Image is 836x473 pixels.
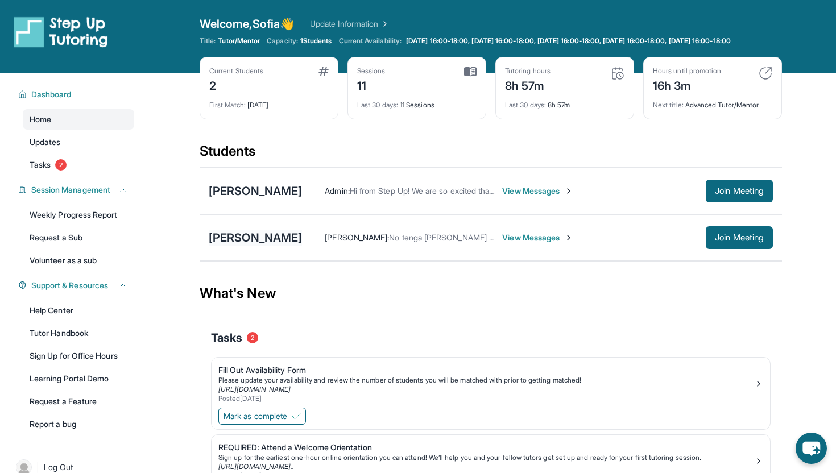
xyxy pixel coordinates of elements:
a: [URL][DOMAIN_NAME].. [218,462,294,471]
span: [DATE] 16:00-18:00, [DATE] 16:00-18:00, [DATE] 16:00-18:00, [DATE] 16:00-18:00, [DATE] 16:00-18:00 [406,36,731,45]
div: Current Students [209,67,263,76]
img: Mark as complete [292,412,301,421]
span: View Messages [502,185,573,197]
a: Fill Out Availability FormPlease update your availability and review the number of students you w... [212,358,770,405]
button: Mark as complete [218,408,306,425]
div: [DATE] [209,94,329,110]
span: No tenga [PERSON_NAME] bien con cuidado, [389,233,552,242]
a: Volunteer as a sub [23,250,134,271]
span: Tutor/Mentor [218,36,260,45]
button: Join Meeting [706,180,773,202]
span: Capacity: [267,36,298,45]
button: Join Meeting [706,226,773,249]
button: Session Management [27,184,127,196]
span: Admin : [325,186,349,196]
a: [DATE] 16:00-18:00, [DATE] 16:00-18:00, [DATE] 16:00-18:00, [DATE] 16:00-18:00, [DATE] 16:00-18:00 [404,36,733,45]
img: Chevron-Right [564,186,573,196]
span: Dashboard [31,89,72,100]
div: Tutoring hours [505,67,551,76]
a: [URL][DOMAIN_NAME] [218,385,291,393]
button: Support & Resources [27,280,127,291]
div: What's New [200,268,782,318]
img: card [759,67,772,80]
div: Sign up for the earliest one-hour online orientation you can attend! We’ll help you and your fell... [218,453,754,462]
a: Update Information [310,18,390,30]
div: REQUIRED: Attend a Welcome Orientation [218,442,754,453]
a: Request a Feature [23,391,134,412]
img: logo [14,16,108,48]
span: [PERSON_NAME] : [325,233,389,242]
div: 8h 57m [505,94,624,110]
div: [PERSON_NAME] [209,183,302,199]
span: Join Meeting [715,188,764,194]
div: Please update your availability and review the number of students you will be matched with prior ... [218,376,754,385]
div: Students [200,142,782,167]
span: Updates [30,136,61,148]
img: card [464,67,477,77]
span: Home [30,114,51,125]
div: Sessions [357,67,386,76]
a: Tasks2 [23,155,134,175]
span: Tasks [211,330,242,346]
span: 2 [247,332,258,343]
a: Weekly Progress Report [23,205,134,225]
span: Welcome, Sofia 👋 [200,16,294,32]
div: 2 [209,76,263,94]
div: [PERSON_NAME] [209,230,302,246]
span: Support & Resources [31,280,108,291]
a: Help Center [23,300,134,321]
span: Log Out [44,462,73,473]
img: card [318,67,329,76]
span: First Match : [209,101,246,109]
span: Mark as complete [224,410,287,422]
a: Learning Portal Demo [23,368,134,389]
span: 1 Students [300,36,332,45]
img: Chevron-Right [564,233,573,242]
a: Report a bug [23,414,134,434]
button: Dashboard [27,89,127,100]
span: Tasks [30,159,51,171]
div: 8h 57m [505,76,551,94]
div: Advanced Tutor/Mentor [653,94,772,110]
a: Tutor Handbook [23,323,134,343]
span: Session Management [31,184,110,196]
span: Last 30 days : [505,101,546,109]
span: Title: [200,36,216,45]
a: Home [23,109,134,130]
span: Join Meeting [715,234,764,241]
img: Chevron Right [378,18,390,30]
span: Current Availability: [339,36,402,45]
div: Hours until promotion [653,67,721,76]
div: 11 [357,76,386,94]
div: Posted [DATE] [218,394,754,403]
a: Request a Sub [23,227,134,248]
span: 2 [55,159,67,171]
a: Sign Up for Office Hours [23,346,134,366]
div: 11 Sessions [357,94,477,110]
span: View Messages [502,232,573,243]
div: Fill Out Availability Form [218,364,754,376]
span: Next title : [653,101,684,109]
a: Updates [23,132,134,152]
img: card [611,67,624,80]
span: Last 30 days : [357,101,398,109]
div: 16h 3m [653,76,721,94]
button: chat-button [796,433,827,464]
